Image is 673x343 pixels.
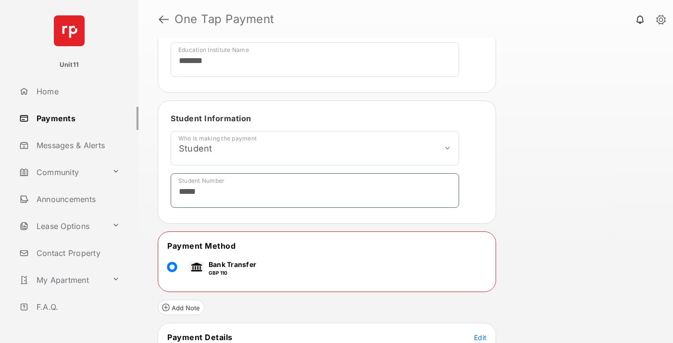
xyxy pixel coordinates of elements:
span: Payment Details [167,332,233,342]
a: Contact Property [15,241,138,265]
p: GBP 110 [209,269,256,277]
a: Messages & Alerts [15,134,138,157]
p: Unit11 [60,60,79,70]
a: F.A.Q. [15,295,138,318]
img: svg+xml;base64,PHN2ZyB4bWxucz0iaHR0cDovL3d3dy53My5vcmcvMjAwMC9zdmciIHdpZHRoPSI2NCIgaGVpZ2h0PSI2NC... [54,15,85,46]
a: Announcements [15,188,138,211]
button: Edit [474,332,486,342]
button: Add Note [158,300,204,315]
a: Payments [15,107,138,130]
a: Home [15,80,138,103]
span: Edit [474,333,486,342]
span: Student Information [171,114,251,123]
a: Community [15,161,108,184]
a: My Apartment [15,268,108,292]
span: Payment Method [167,241,236,251]
p: Bank Transfer [209,259,256,269]
a: Lease Options [15,215,108,238]
strong: One Tap Payment [174,13,274,25]
img: bank.png [189,262,204,272]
